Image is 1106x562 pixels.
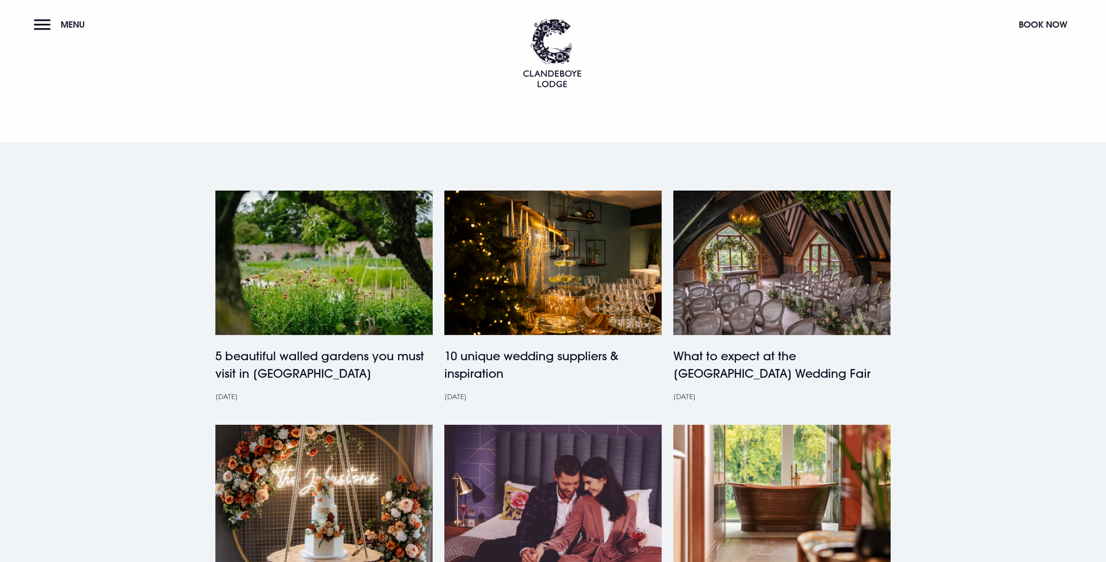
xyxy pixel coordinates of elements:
[673,347,891,382] h4: What to expect at the [GEOGRAPHIC_DATA] Wedding Fair
[1014,14,1072,35] button: Book Now
[444,347,662,382] h4: 10 unique wedding suppliers & inspiration
[444,392,662,401] div: [DATE]
[34,14,90,35] button: Menu
[673,191,891,335] img: wedding fair northern ireland
[523,19,581,87] img: Clandeboye Lodge
[444,191,662,335] img: Wedding Suppliers Northern Ireland
[61,19,85,30] span: Menu
[444,191,662,401] a: Wedding Suppliers Northern Ireland 10 unique wedding suppliers & inspiration [DATE]
[673,392,891,401] div: [DATE]
[215,392,433,401] div: [DATE]
[673,191,891,401] a: wedding fair northern ireland What to expect at the [GEOGRAPHIC_DATA] Wedding Fair [DATE]
[215,347,433,382] h4: 5 beautiful walled gardens you must visit in [GEOGRAPHIC_DATA]
[215,191,433,401] a: Gardens in Northern Ireland 5 beautiful walled gardens you must visit in [GEOGRAPHIC_DATA] [DATE]
[215,191,433,335] img: Gardens in Northern Ireland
